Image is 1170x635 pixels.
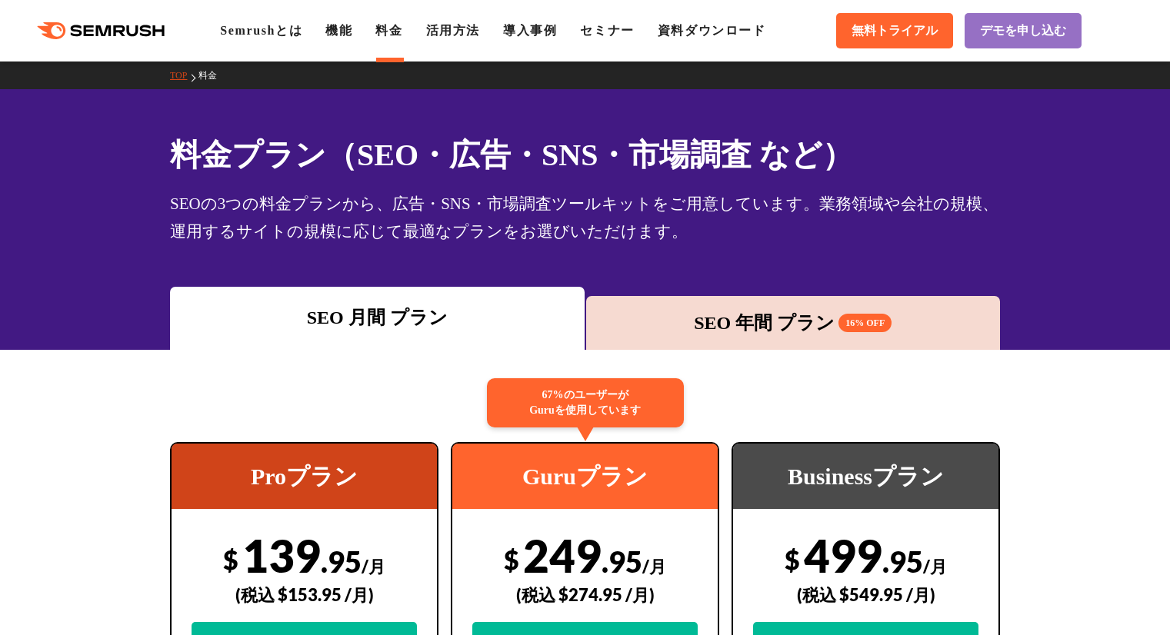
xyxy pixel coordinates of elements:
[321,544,362,579] span: .95
[198,70,228,81] a: 料金
[426,24,480,37] a: 活用方法
[192,567,417,622] div: (税込 $153.95 /月)
[733,444,998,509] div: Businessプラン
[223,544,238,575] span: $
[836,13,953,48] a: 無料トライアル
[172,444,437,509] div: Proプラン
[923,556,947,577] span: /月
[642,556,666,577] span: /月
[362,556,385,577] span: /月
[838,314,892,332] span: 16% OFF
[980,23,1066,39] span: デモを申し込む
[325,24,352,37] a: 機能
[658,24,766,37] a: 資料ダウンロード
[503,24,557,37] a: 導入事例
[472,567,698,622] div: (税込 $274.95 /月)
[170,190,1000,245] div: SEOの3つの料金プランから、広告・SNS・市場調査ツールキットをご用意しています。業務領域や会社の規模、運用するサイトの規模に応じて最適なプランをお選びいただけます。
[504,544,519,575] span: $
[487,378,684,427] div: 67%のユーザーが Guruを使用しています
[852,23,938,39] span: 無料トライアル
[170,70,198,81] a: TOP
[753,567,978,622] div: (税込 $549.95 /月)
[965,13,1082,48] a: デモを申し込む
[170,132,1000,178] h1: 料金プラン（SEO・広告・SNS・市場調査 など）
[220,24,302,37] a: Semrushとは
[882,544,923,579] span: .95
[452,444,718,509] div: Guruプラン
[375,24,402,37] a: 料金
[785,544,800,575] span: $
[580,24,634,37] a: セミナー
[178,304,577,331] div: SEO 月間 プラン
[594,309,993,337] div: SEO 年間 プラン
[602,544,642,579] span: .95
